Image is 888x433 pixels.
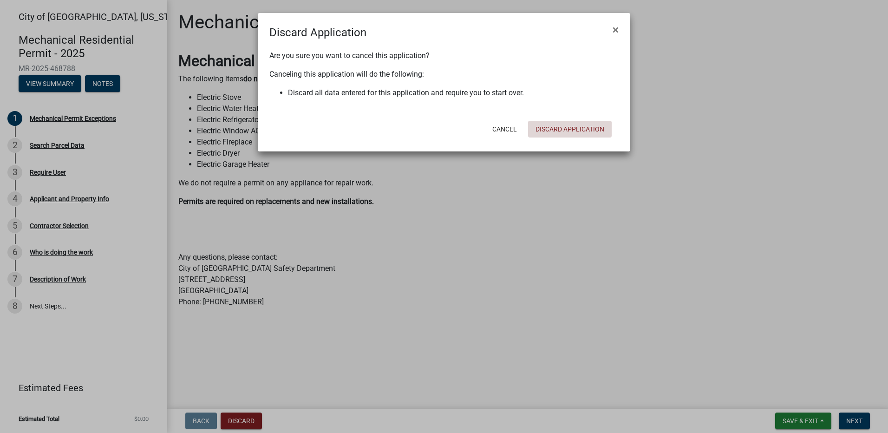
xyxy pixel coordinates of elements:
[605,17,626,43] button: Close
[613,23,619,36] span: ×
[269,24,366,41] h4: Discard Application
[485,121,524,138] button: Cancel
[288,87,619,98] li: Discard all data entered for this application and require you to start over.
[269,69,619,80] p: Canceling this application will do the following:
[528,121,612,138] button: Discard Application
[269,50,619,61] p: Are you sure you want to cancel this application?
